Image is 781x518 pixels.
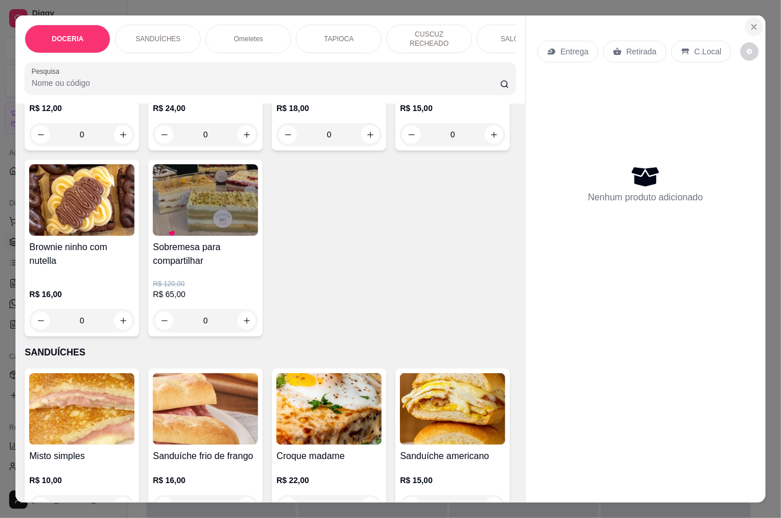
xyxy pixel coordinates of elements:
h4: Misto simples [29,449,134,463]
img: product-image [400,373,505,445]
button: increase-product-quantity [114,311,132,330]
p: SANDUÍCHES [25,346,516,359]
button: decrease-product-quantity [31,311,50,330]
button: increase-product-quantity [237,125,256,144]
p: R$ 120,00 [153,279,258,288]
button: increase-product-quantity [114,497,132,516]
p: R$ 18,00 [276,102,382,114]
button: decrease-product-quantity [155,497,173,516]
p: Omeletes [234,34,263,44]
p: Nenhum produto adicionado [588,191,703,204]
button: decrease-product-quantity [740,42,759,61]
button: increase-product-quantity [485,497,503,516]
p: DOCERIA [52,34,84,44]
p: R$ 16,00 [153,474,258,486]
img: product-image [29,164,134,236]
p: R$ 65,00 [153,288,258,300]
button: increase-product-quantity [485,125,503,144]
img: product-image [153,164,258,236]
p: Retirada [627,46,657,57]
button: decrease-product-quantity [155,311,173,330]
p: SANDUÍCHES [136,34,181,44]
button: decrease-product-quantity [279,497,297,516]
p: Entrega [561,46,589,57]
button: decrease-product-quantity [402,125,421,144]
button: increase-product-quantity [237,497,256,516]
p: SALGADOS [501,34,538,44]
img: product-image [153,373,258,445]
p: TAPIOCA [324,34,354,44]
button: increase-product-quantity [114,125,132,144]
p: C.Local [695,46,721,57]
button: decrease-product-quantity [402,497,421,516]
img: product-image [29,373,134,445]
img: product-image [276,373,382,445]
p: R$ 12,00 [29,102,134,114]
button: decrease-product-quantity [31,497,50,516]
h4: Sanduíche americano [400,449,505,463]
button: decrease-product-quantity [155,125,173,144]
button: increase-product-quantity [361,125,379,144]
button: Close [745,18,763,36]
h4: Sobremesa para compartilhar [153,240,258,268]
p: R$ 15,00 [400,102,505,114]
h4: Sanduíche frio de frango [153,449,258,463]
label: Pesquisa [31,66,64,76]
button: decrease-product-quantity [279,125,297,144]
p: R$ 16,00 [29,288,134,300]
h4: Croque madame [276,449,382,463]
p: R$ 15,00 [400,474,505,486]
input: Pesquisa [31,77,500,89]
p: R$ 24,00 [153,102,258,114]
h4: Brownie ninho com nutella [29,240,134,268]
button: increase-product-quantity [237,311,256,330]
p: CUSCUZ RECHEADO [396,30,462,48]
p: R$ 10,00 [29,474,134,486]
p: R$ 22,00 [276,474,382,486]
button: increase-product-quantity [361,497,379,516]
button: decrease-product-quantity [31,125,50,144]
